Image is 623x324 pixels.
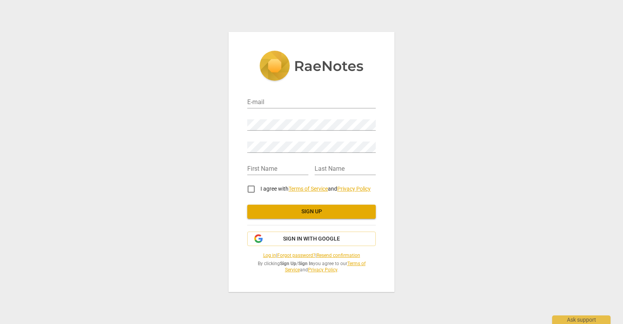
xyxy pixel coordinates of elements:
a: Privacy Policy [337,186,371,192]
a: Forgot password? [277,253,315,258]
b: Sign In [298,261,313,266]
button: Sign up [247,205,376,219]
span: By clicking / you agree to our and . [247,260,376,273]
div: Ask support [552,315,611,324]
span: Sign in with Google [283,235,340,243]
a: Terms of Service [289,186,328,192]
button: Sign in with Google [247,232,376,246]
span: Sign up [253,208,370,216]
b: Sign Up [280,261,296,266]
a: Terms of Service [285,261,366,273]
img: 5ac2273c67554f335776073100b6d88f.svg [259,51,364,83]
a: Privacy Policy [308,267,337,273]
span: I agree with and [260,186,371,192]
a: Resend confirmation [317,253,360,258]
a: Log in [263,253,276,258]
span: | | [247,252,376,259]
